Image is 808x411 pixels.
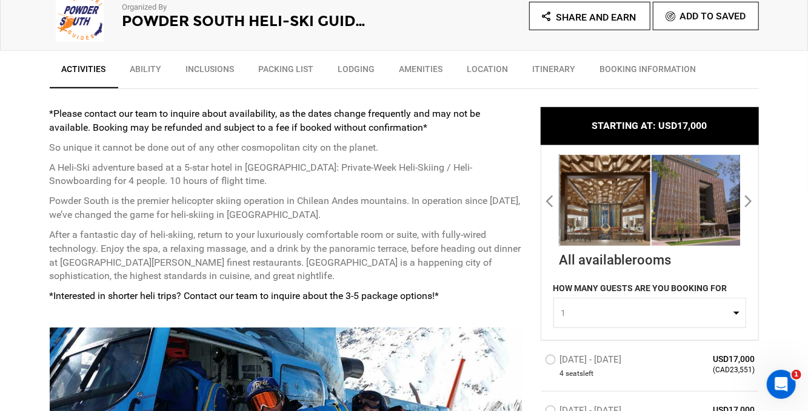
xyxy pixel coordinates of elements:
button: Next [743,191,755,210]
strong: *Interested in shorter heli trips? Contact our team to inquire about the 3-5 package options!* [50,290,439,301]
h2: Powder South Heli-Ski Guides [122,13,371,29]
span: Share and Earn [556,12,636,23]
a: Amenities [387,57,455,87]
label: HOW MANY GUESTS ARE YOU BOOKING FOR [553,282,727,298]
img: db2a7a2b7dad380fee3f465d32c04afc.jpg [560,155,651,246]
div: All available [559,246,740,269]
p: Powder South is the premier helicopter skiing operation in Chilean Andes mountains. In operation ... [50,194,523,222]
iframe: Intercom live chat [767,370,796,399]
span: seat left [566,369,594,379]
span: (CAD23,551) [667,365,755,375]
a: Location [455,57,521,87]
span: rooms [633,252,672,268]
span: 1 [561,307,730,319]
label: [DATE] - [DATE] [545,354,625,369]
span: STARTING AT: USD17,000 [592,120,707,131]
span: 4 [560,369,564,379]
a: Inclusions [174,57,247,87]
a: Activities [50,57,118,88]
a: Itinerary [521,57,588,87]
button: 1 [553,298,746,328]
a: Packing List [247,57,326,87]
strong: *Please contact our team to inquire about availability, as the dates change frequently and may no... [50,108,481,133]
span: USD17,000 [667,353,755,365]
a: Ability [118,57,174,87]
span: s [580,369,584,379]
p: Organized By [122,2,371,13]
button: Previous [544,191,556,210]
a: Lodging [326,57,387,87]
span: Add To Saved [680,10,746,22]
p: After a fantastic day of heli-skiing, return to your luxuriously comfortable room or suite, with ... [50,228,523,283]
p: A Heli-Ski adventure based at a 5-star hotel in [GEOGRAPHIC_DATA]: Private-Week Heli-Skiing / Hel... [50,161,523,189]
img: 80d9fc32aebc1e891aa40089241ea4b1.jpg [652,155,743,246]
span: 1 [792,370,801,380]
p: So unique it cannot be done out of any other cosmopolitan city on the planet. [50,141,523,155]
a: BOOKING INFORMATION [588,57,709,87]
